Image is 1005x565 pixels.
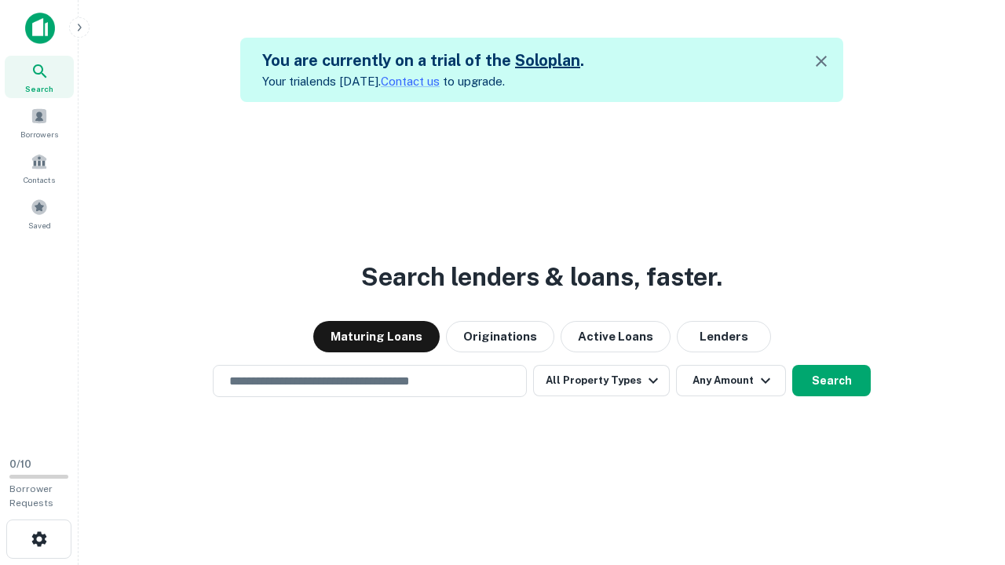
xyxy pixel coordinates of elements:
[5,192,74,235] a: Saved
[313,321,440,352] button: Maturing Loans
[515,51,580,70] a: Soloplan
[20,128,58,140] span: Borrowers
[677,321,771,352] button: Lenders
[25,13,55,44] img: capitalize-icon.png
[446,321,554,352] button: Originations
[25,82,53,95] span: Search
[5,147,74,189] a: Contacts
[381,75,440,88] a: Contact us
[5,101,74,144] a: Borrowers
[262,49,584,72] h5: You are currently on a trial of the .
[9,483,53,508] span: Borrower Requests
[28,219,51,231] span: Saved
[792,365,871,396] button: Search
[5,56,74,98] a: Search
[533,365,670,396] button: All Property Types
[361,258,722,296] h3: Search lenders & loans, faster.
[676,365,786,396] button: Any Amount
[561,321,671,352] button: Active Loans
[24,173,55,186] span: Contacts
[926,439,1005,515] iframe: Chat Widget
[262,72,584,91] p: Your trial ends [DATE]. to upgrade.
[9,458,31,470] span: 0 / 10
